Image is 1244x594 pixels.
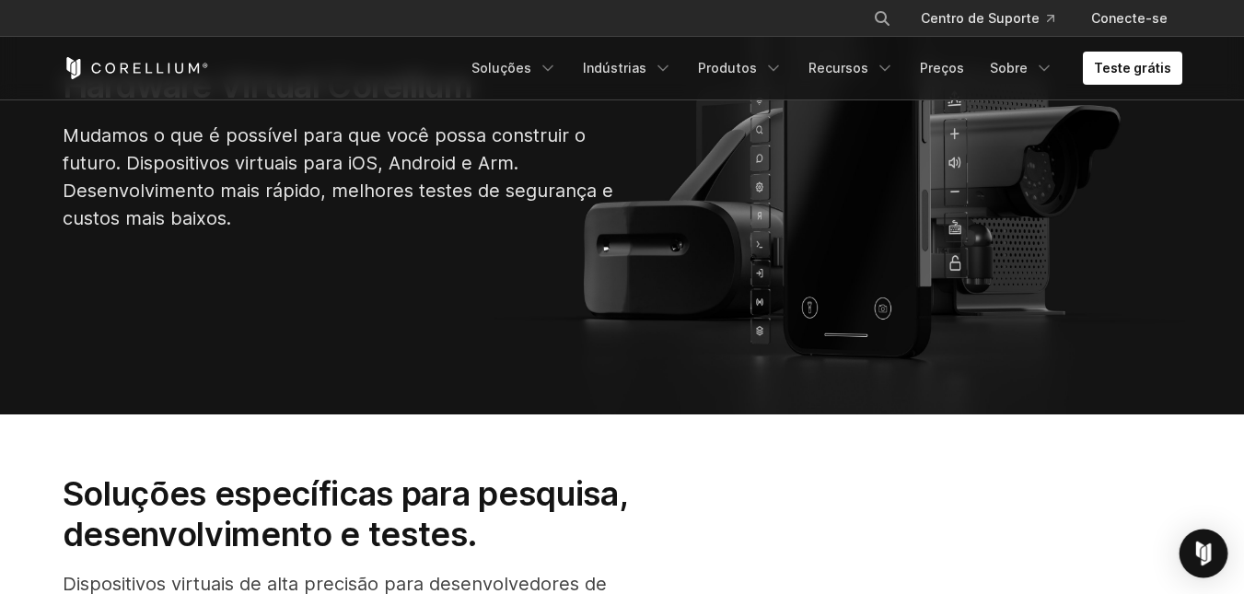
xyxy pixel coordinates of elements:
font: Centro de Suporte [921,10,1040,26]
button: Procurar [866,2,899,35]
font: Preços [920,60,964,76]
div: Open Intercom Messenger [1180,530,1228,578]
font: Teste grátis [1094,60,1171,76]
font: Sobre [990,60,1028,76]
font: Mudamos o que é possível para que você possa construir o futuro. Dispositivos virtuais para iOS, ... [63,124,613,229]
a: Página inicial do Corellium [63,57,209,79]
font: Conecte-se [1091,10,1168,26]
div: Menu de navegação [851,2,1182,35]
font: Indústrias [583,60,646,76]
font: Soluções [471,60,531,76]
font: Recursos [808,60,868,76]
font: Soluções específicas para pesquisa, desenvolvimento e testes. [63,473,628,554]
div: Menu de navegação [460,52,1182,85]
font: Produtos [698,60,757,76]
